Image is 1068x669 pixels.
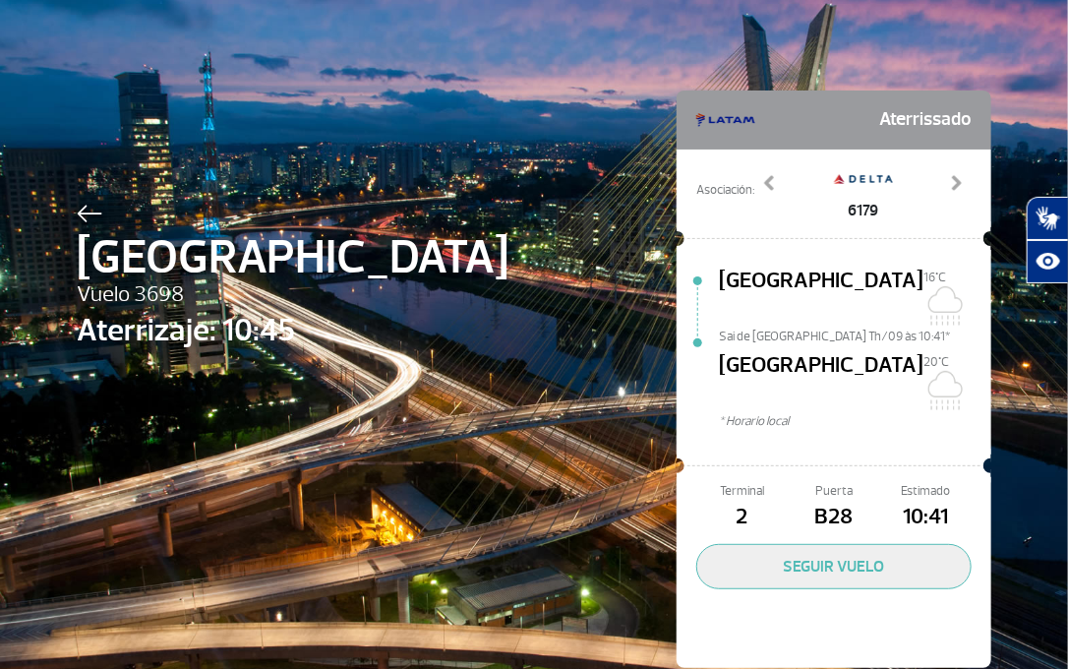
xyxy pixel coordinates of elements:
[719,412,991,431] span: * Horario local
[788,501,879,534] span: B28
[879,100,972,140] span: Aterrissado
[923,270,946,285] span: 16°C
[77,307,508,354] span: Aterrizaje: 10:45
[696,544,972,589] button: SEGUIR VUELO
[923,354,949,370] span: 20°C
[788,482,879,501] span: Puerta
[77,278,508,312] span: Vuelo 3698
[696,482,788,501] span: Terminal
[1027,197,1068,240] button: Abrir tradutor de língua de sinais.
[834,199,893,222] span: 6179
[880,501,972,534] span: 10:41
[923,286,963,326] img: Nublado
[880,482,972,501] span: Estimado
[719,328,991,341] span: Sai de [GEOGRAPHIC_DATA] Th/09 às 10:41*
[696,501,788,534] span: 2
[719,349,923,412] span: [GEOGRAPHIC_DATA]
[719,265,923,328] span: [GEOGRAPHIC_DATA]
[77,222,508,293] span: [GEOGRAPHIC_DATA]
[923,371,963,410] img: Nublado
[696,181,754,200] span: Asociación:
[1027,240,1068,283] button: Abrir recursos assistivos.
[1027,197,1068,283] div: Plugin de acessibilidade da Hand Talk.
